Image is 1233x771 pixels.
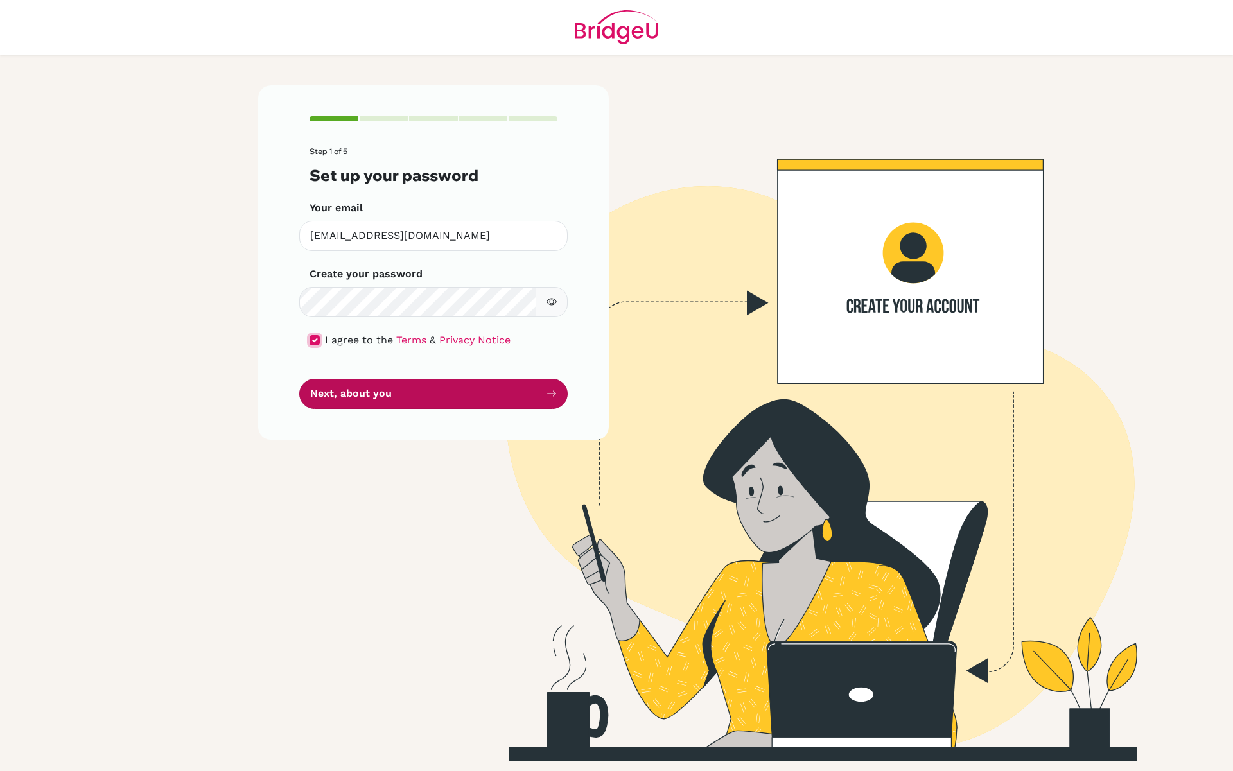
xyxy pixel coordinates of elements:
h3: Set up your password [310,166,557,185]
span: & [430,334,436,346]
label: Create your password [310,266,423,282]
label: Your email [310,200,363,216]
input: Insert your email* [299,221,568,251]
span: I agree to the [325,334,393,346]
a: Terms [396,334,426,346]
button: Next, about you [299,379,568,409]
a: Privacy Notice [439,334,511,346]
img: Create your account [433,85,1166,761]
span: Step 1 of 5 [310,146,347,156]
